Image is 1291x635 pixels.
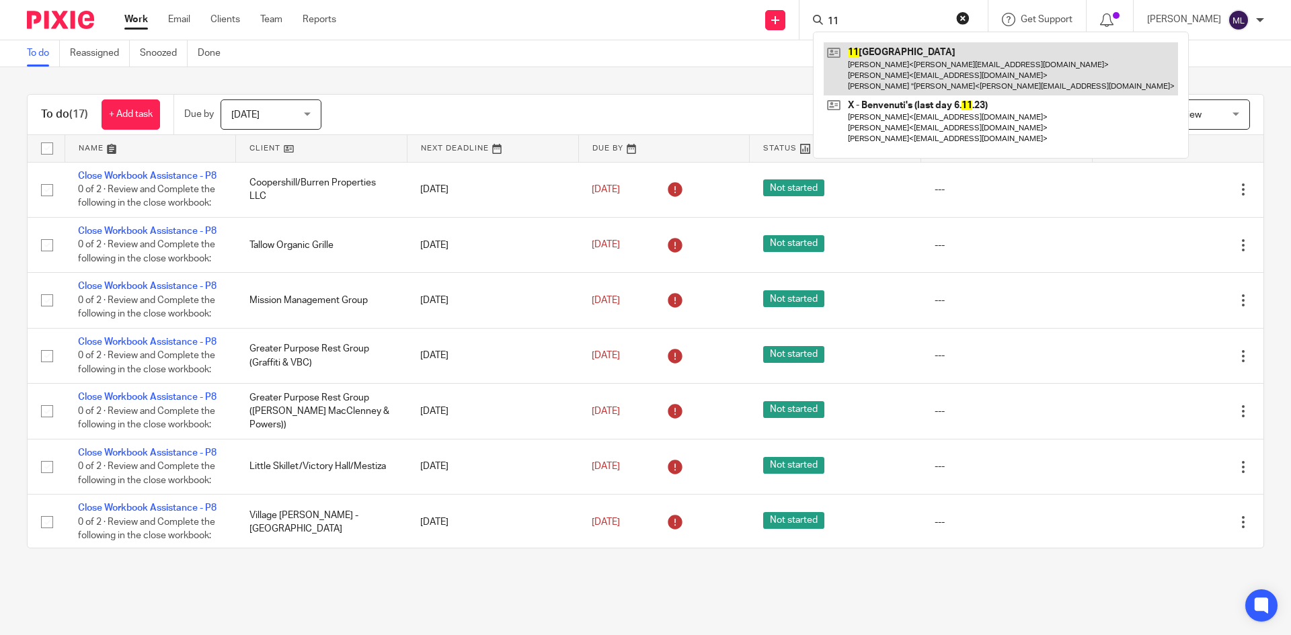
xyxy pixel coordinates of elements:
span: 0 of 2 · Review and Complete the following in the close workbook: [78,351,215,374]
span: [DATE] [592,517,620,527]
a: Close Workbook Assistance - P8 [78,282,217,291]
input: Search [826,16,947,28]
span: Get Support [1021,15,1072,24]
a: Done [198,40,231,67]
button: Clear [956,11,970,25]
span: Not started [763,179,824,196]
span: [DATE] [231,110,260,120]
img: svg%3E [1228,9,1249,31]
p: Due by [184,108,214,121]
div: --- [935,405,1079,418]
a: Close Workbook Assistance - P8 [78,392,217,402]
span: Not started [763,235,824,252]
span: 0 of 2 · Review and Complete the following in the close workbook: [78,296,215,319]
div: --- [935,294,1079,307]
div: --- [935,183,1079,196]
a: Close Workbook Assistance - P8 [78,337,217,347]
a: Email [168,13,190,26]
div: --- [935,460,1079,473]
a: To do [27,40,60,67]
td: Tallow Organic Grille [236,217,407,272]
span: [DATE] [592,185,620,194]
a: Work [124,13,148,26]
span: [DATE] [592,241,620,250]
a: Reassigned [70,40,130,67]
span: 0 of 2 · Review and Complete the following in the close workbook: [78,185,215,208]
td: [DATE] [407,328,578,383]
a: Close Workbook Assistance - P8 [78,448,217,458]
td: [DATE] [407,384,578,439]
div: --- [935,515,1079,529]
a: Reports [303,13,336,26]
span: [DATE] [592,351,620,360]
td: Greater Purpose Rest Group ([PERSON_NAME] MacClenney & Powers)) [236,384,407,439]
td: [DATE] [407,162,578,217]
span: [DATE] [592,407,620,416]
a: Snoozed [140,40,188,67]
td: [DATE] [407,273,578,328]
td: Coopershill/Burren Properties LLC [236,162,407,217]
td: Little Skillet/Victory Hall/Mestiza [236,439,407,494]
a: Team [260,13,282,26]
span: [DATE] [592,296,620,305]
a: Close Workbook Assistance - P8 [78,226,217,236]
div: --- [935,349,1079,362]
td: [DATE] [407,217,578,272]
a: + Add task [102,99,160,130]
span: Not started [763,457,824,474]
td: [DATE] [407,495,578,550]
a: Close Workbook Assistance - P8 [78,503,217,513]
span: Not started [763,346,824,363]
h1: To do [41,108,88,122]
td: Village [PERSON_NAME] - [GEOGRAPHIC_DATA] [236,495,407,550]
td: [DATE] [407,439,578,494]
img: Pixie [27,11,94,29]
span: 0 of 2 · Review and Complete the following in the close workbook: [78,462,215,485]
td: Mission Management Group [236,273,407,328]
span: Not started [763,401,824,418]
p: [PERSON_NAME] [1147,13,1221,26]
span: 0 of 2 · Review and Complete the following in the close workbook: [78,407,215,430]
a: Clients [210,13,240,26]
span: 0 of 2 · Review and Complete the following in the close workbook: [78,241,215,264]
td: Greater Purpose Rest Group (Graffiti & VBC) [236,328,407,383]
span: (17) [69,109,88,120]
div: --- [935,239,1079,252]
span: Not started [763,290,824,307]
a: Close Workbook Assistance - P8 [78,171,217,181]
span: Not started [763,512,824,529]
span: 0 of 2 · Review and Complete the following in the close workbook: [78,517,215,541]
span: [DATE] [592,462,620,471]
